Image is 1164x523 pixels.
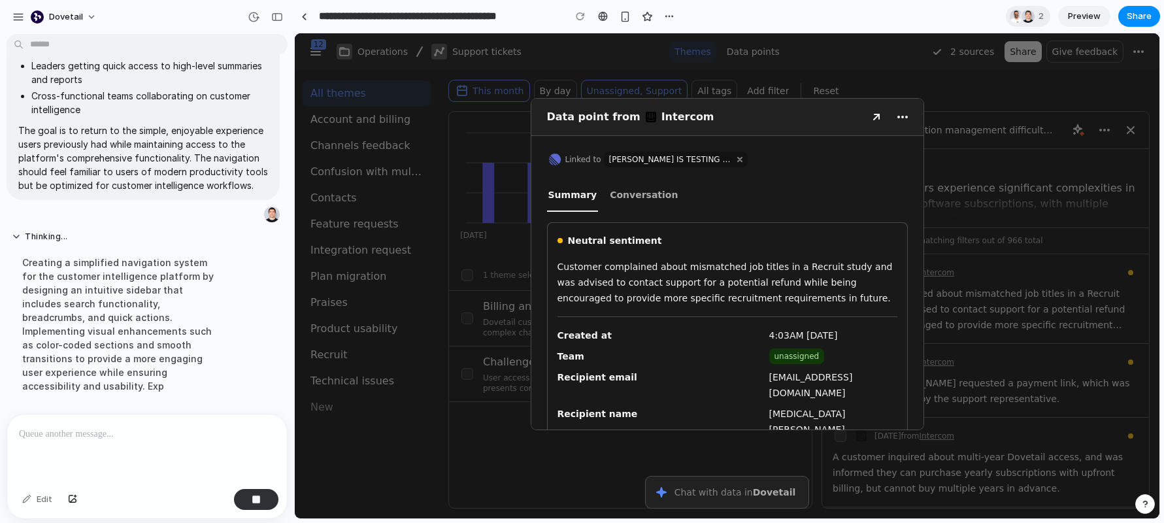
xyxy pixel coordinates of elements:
[1039,10,1048,23] span: 2
[474,373,603,404] div: [MEDICAL_DATA][PERSON_NAME]
[474,315,530,331] div: unassigned
[258,199,603,215] div: Neutral sentiment
[1006,6,1050,27] div: 2
[474,336,603,367] div: [EMAIL_ADDRESS][DOMAIN_NAME]
[31,89,268,116] li: Cross-functional teams collaborating on customer intelligence
[314,144,384,177] div: Conversation
[12,248,230,401] div: Creating a simplified navigation system for the customer intelligence platform by designing an in...
[263,315,469,331] div: Team
[252,76,566,92] div: Data point from
[351,443,514,475] button: Chat with data inDovetail
[263,373,469,404] div: Recipient name
[263,226,603,273] div: Customer complained about mismatched job titles in a Recruit study and was advised to contact sup...
[25,7,103,27] button: dovetail
[315,154,383,169] span: Conversation
[1058,6,1110,27] a: Preview
[18,124,268,192] p: The goal is to return to the simple, enjoyable experience users previously had while maintaining ...
[263,336,469,367] div: Recipient email
[1068,10,1101,23] span: Preview
[474,294,603,310] div: 4:03AM [DATE]
[1118,6,1160,27] button: Share
[263,294,469,310] div: Created at
[252,144,304,178] div: Summary
[367,76,420,92] div: Intercom
[1127,10,1152,23] span: Share
[271,121,307,131] span: Linked to
[254,154,303,169] span: Summary
[31,59,268,86] li: Leaders getting quick access to high-level summaries and reports
[49,10,83,24] span: dovetail
[314,121,437,131] a: [PERSON_NAME] IS TESTING AGAIN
